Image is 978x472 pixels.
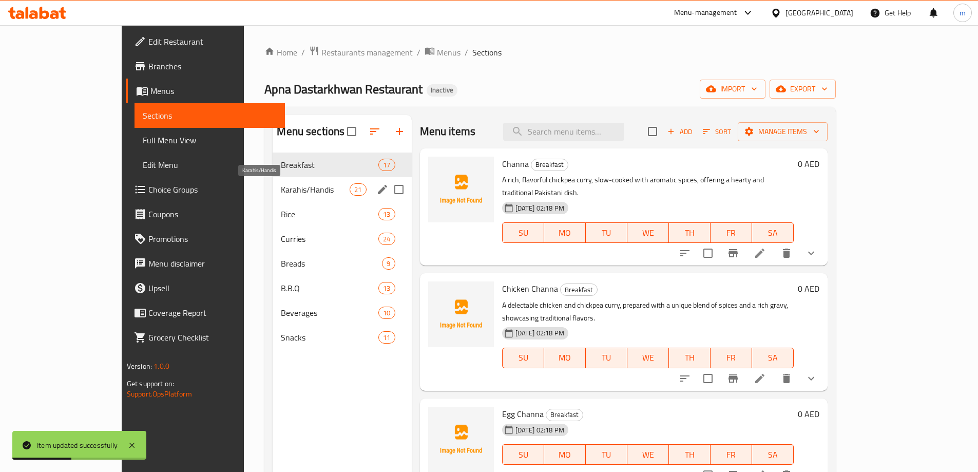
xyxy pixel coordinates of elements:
[502,444,544,465] button: SU
[502,299,794,325] p: A delectable chicken and chickpea curry, prepared with a unique blend of spices and a rich gravy,...
[669,348,711,368] button: TH
[379,308,394,318] span: 10
[700,80,765,99] button: import
[507,350,540,365] span: SU
[281,331,378,344] span: Snacks
[548,447,582,462] span: MO
[126,202,285,226] a: Coupons
[350,185,366,195] span: 21
[143,159,277,171] span: Edit Menu
[126,325,285,350] a: Grocery Checklist
[590,225,623,240] span: TU
[273,300,411,325] div: Beverages10
[148,183,277,196] span: Choice Groups
[379,234,394,244] span: 24
[264,78,423,101] span: Apna Dastarkhwan Restaurant
[154,360,169,373] span: 1.0.0
[321,46,413,59] span: Restaurants management
[711,222,752,243] button: FR
[127,377,174,390] span: Get support on:
[126,79,285,103] a: Menus
[546,409,583,421] span: Breakfast
[273,202,411,226] div: Rice13
[752,348,794,368] button: SA
[663,124,696,140] span: Add item
[721,241,745,266] button: Branch-specific-item
[281,282,378,294] span: B.B.Q
[798,281,819,296] h6: 0 AED
[417,46,420,59] li: /
[378,159,395,171] div: items
[273,325,411,350] div: Snacks11
[379,333,394,343] span: 11
[700,124,734,140] button: Sort
[627,222,669,243] button: WE
[631,350,665,365] span: WE
[126,226,285,251] a: Promotions
[544,222,586,243] button: MO
[126,276,285,300] a: Upsell
[738,122,828,141] button: Manage items
[561,284,597,296] span: Breakfast
[708,83,757,96] span: import
[378,331,395,344] div: items
[375,182,390,197] button: edit
[126,300,285,325] a: Coverage Report
[673,225,706,240] span: TH
[502,174,794,199] p: A rich, flavorful chickpea curry, slow-cooked with aromatic spices, offering a hearty and traditi...
[756,447,790,462] span: SA
[273,251,411,276] div: Breads9
[148,208,277,220] span: Coupons
[126,251,285,276] a: Menu disclaimer
[143,134,277,146] span: Full Menu View
[427,86,457,95] span: Inactive
[770,80,836,99] button: export
[135,128,285,153] a: Full Menu View
[560,284,598,296] div: Breakfast
[642,121,663,142] span: Select section
[663,124,696,140] button: Add
[126,177,285,202] a: Choice Groups
[778,83,828,96] span: export
[281,233,378,245] span: Curries
[805,247,817,259] svg: Show Choices
[277,124,344,139] h2: Menu sections
[127,387,192,401] a: Support.OpsPlatform
[507,447,540,462] span: SU
[696,124,738,140] span: Sort items
[379,210,394,219] span: 13
[281,159,378,171] div: Breakfast
[511,425,568,435] span: [DATE] 02:18 PM
[281,183,350,196] span: Karahis/Handis
[799,241,823,266] button: show more
[673,350,706,365] span: TH
[148,60,277,72] span: Branches
[378,282,395,294] div: items
[126,54,285,79] a: Branches
[544,348,586,368] button: MO
[273,148,411,354] nav: Menu sections
[502,406,544,422] span: Egg Channa
[425,46,461,59] a: Menus
[378,208,395,220] div: items
[673,241,697,266] button: sort-choices
[715,447,748,462] span: FR
[785,7,853,18] div: [GEOGRAPHIC_DATA]
[711,348,752,368] button: FR
[669,444,711,465] button: TH
[586,222,627,243] button: TU
[746,125,819,138] span: Manage items
[774,366,799,391] button: delete
[362,119,387,144] span: Sort sections
[37,440,118,451] div: Item updated successfully
[148,331,277,344] span: Grocery Checklist
[502,348,544,368] button: SU
[631,225,665,240] span: WE
[798,407,819,421] h6: 0 AED
[715,350,748,365] span: FR
[148,307,277,319] span: Coverage Report
[281,257,382,270] span: Breads
[437,46,461,59] span: Menus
